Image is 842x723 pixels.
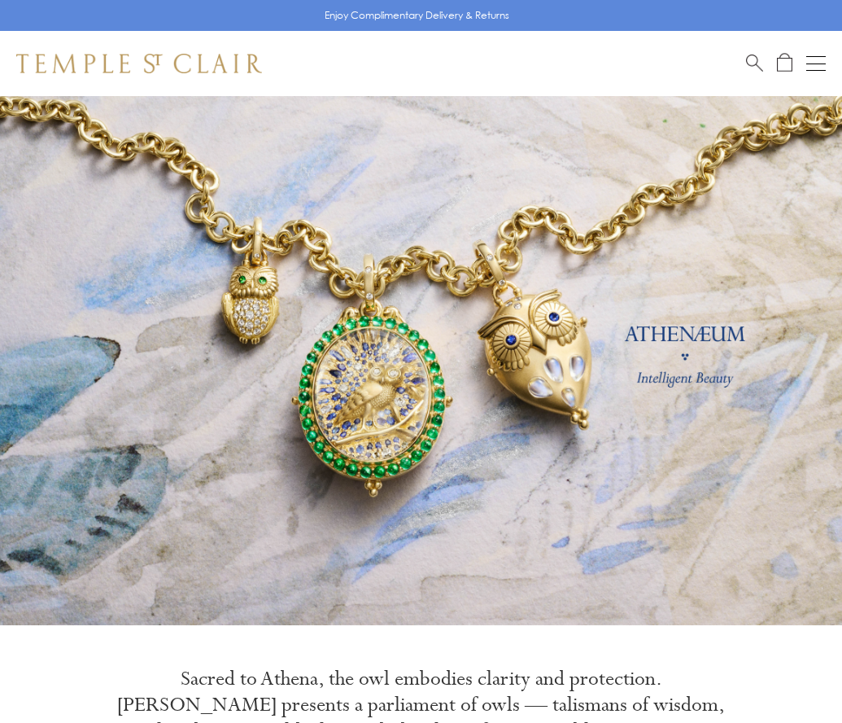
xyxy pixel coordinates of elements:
button: Open navigation [806,54,826,73]
a: Open Shopping Bag [777,53,792,73]
a: Search [746,53,763,73]
p: Enjoy Complimentary Delivery & Returns [325,7,509,24]
img: Temple St. Clair [16,54,262,73]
